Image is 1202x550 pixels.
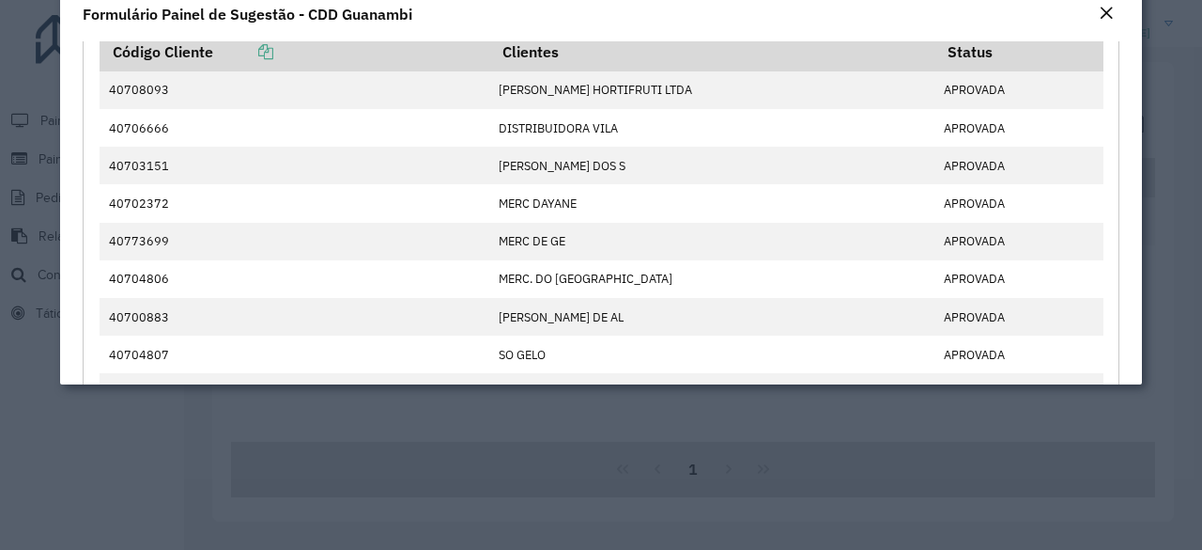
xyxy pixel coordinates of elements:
[934,298,1103,336] td: APROVADA
[100,184,489,222] td: 40702372
[489,260,934,298] td: MERC. DO [GEOGRAPHIC_DATA]
[934,373,1103,411] td: APROVADA
[934,147,1103,184] td: APROVADA
[489,32,934,71] th: Clientes
[489,336,934,373] td: SO GELO
[100,298,489,336] td: 40700883
[934,260,1103,298] td: APROVADA
[1093,2,1119,26] button: Close
[100,260,489,298] td: 40704806
[934,32,1103,71] th: Status
[489,373,934,411] td: SUPERMERCADO [PERSON_NAME]
[1099,6,1114,21] em: Fechar
[489,184,934,222] td: MERC DAYANE
[100,336,489,373] td: 40704807
[100,147,489,184] td: 40703151
[934,109,1103,147] td: APROVADA
[489,223,934,260] td: MERC DE GE
[100,223,489,260] td: 40773699
[489,109,934,147] td: DISTRIBUIDORA VILA
[934,336,1103,373] td: APROVADA
[100,109,489,147] td: 40706666
[489,298,934,336] td: [PERSON_NAME] DE AL
[934,223,1103,260] td: APROVADA
[489,71,934,109] td: [PERSON_NAME] HORTIFRUTI LTDA
[83,3,412,25] h4: Formulário Painel de Sugestão - CDD Guanambi
[100,32,489,71] th: Código Cliente
[100,373,489,411] td: 40706029
[934,71,1103,109] td: APROVADA
[934,184,1103,222] td: APROVADA
[213,42,273,61] a: Copiar
[100,71,489,109] td: 40708093
[489,147,934,184] td: [PERSON_NAME] DOS S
